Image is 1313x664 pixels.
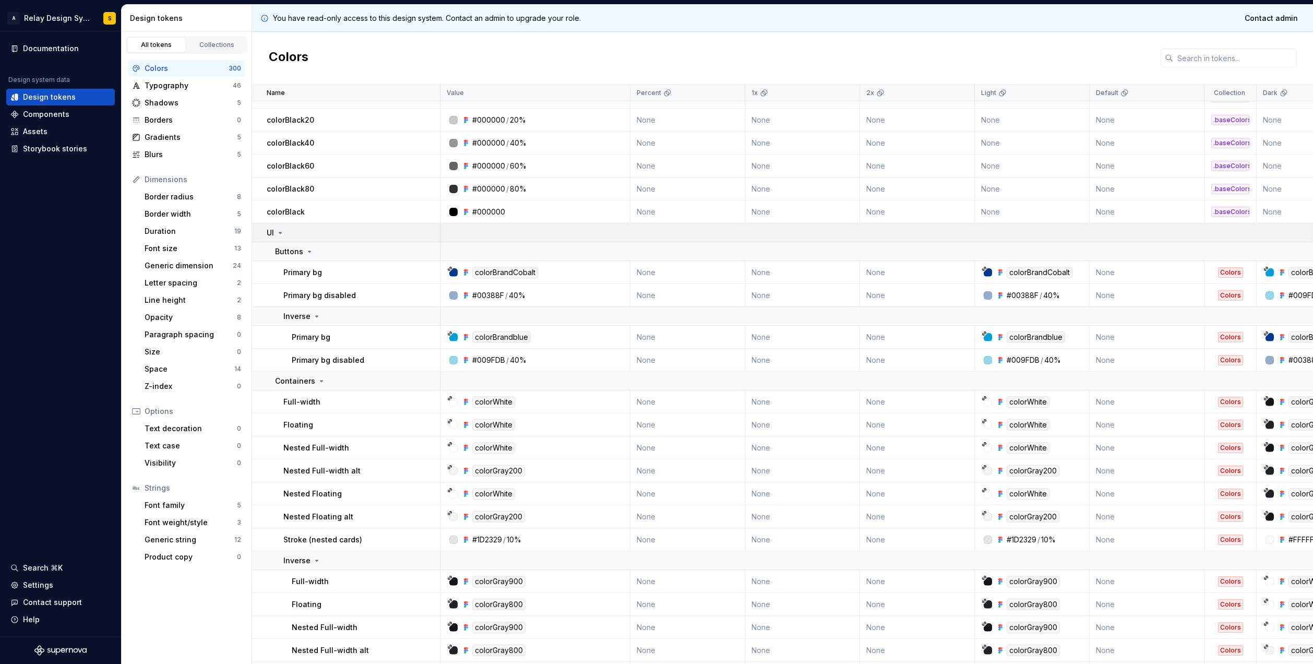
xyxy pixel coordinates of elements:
a: Font size13 [140,240,245,257]
div: #000000 [472,161,505,171]
td: None [630,261,745,284]
div: colorBrandCobalt [472,267,538,278]
div: 5 [237,133,241,141]
div: Colors [1218,512,1243,522]
td: None [745,505,860,528]
p: Stroke (nested cards) [283,535,362,545]
td: None [630,109,745,132]
p: Full-width [292,576,329,587]
div: 40% [509,290,526,301]
div: Gradients [145,132,237,143]
p: Buttons [275,246,303,257]
p: Full-width [283,397,320,407]
a: Documentation [6,40,115,57]
p: Percent [637,89,661,97]
div: / [506,161,509,171]
p: Primary bg disabled [292,355,364,365]
input: Search in tokens... [1173,49,1296,67]
td: None [975,177,1090,200]
div: colorGray200 [472,465,525,477]
td: None [630,413,745,436]
td: None [745,284,860,307]
p: 2x [866,89,874,97]
td: None [860,593,975,616]
button: Help [6,611,115,628]
div: Text decoration [145,423,237,434]
div: / [503,535,506,545]
a: Typography46 [128,77,245,94]
div: / [506,184,509,194]
div: 80% [510,184,527,194]
td: None [1090,261,1204,284]
td: None [1090,570,1204,593]
div: 8 [237,313,241,322]
div: 40% [510,355,527,365]
div: Border width [145,209,237,219]
div: / [506,115,509,125]
p: colorBlack80 [267,184,314,194]
td: None [1090,528,1204,551]
div: Borders [145,115,237,125]
td: None [1090,284,1204,307]
td: None [860,326,975,349]
div: Blurs [145,149,237,160]
a: Opacity8 [140,309,245,326]
div: .baseColors [1211,161,1249,171]
td: None [745,459,860,482]
div: Components [23,109,69,120]
div: 0 [237,459,241,467]
div: colorWhite [472,396,515,408]
td: None [1090,349,1204,372]
p: Primary bg [283,267,322,278]
div: / [1041,355,1043,365]
div: 0 [237,330,241,339]
div: 10% [1041,535,1056,545]
div: Options [145,406,241,417]
td: None [975,132,1090,155]
div: Colors [1218,332,1243,342]
td: None [860,349,975,372]
div: Colors [1218,355,1243,365]
div: Colors [1218,599,1243,610]
div: 46 [233,81,241,90]
a: Duration19 [140,223,245,240]
div: colorGray200 [1007,465,1059,477]
p: Value [447,89,464,97]
td: None [745,132,860,155]
div: #009FDB [472,355,505,365]
div: Border radius [145,192,237,202]
div: Strings [145,483,241,493]
td: None [630,459,745,482]
div: Shadows [145,98,237,108]
p: Default [1096,89,1118,97]
div: Design system data [8,76,70,84]
div: colorBrandblue [1007,331,1065,343]
div: #000000 [472,138,505,148]
p: UI [267,228,274,238]
td: None [630,482,745,505]
td: None [630,284,745,307]
td: None [1090,436,1204,459]
div: Design tokens [23,92,76,102]
p: colorBlack40 [267,138,314,148]
td: None [1090,155,1204,177]
div: colorGray800 [472,599,526,610]
div: 40% [1044,355,1061,365]
td: None [745,593,860,616]
td: None [630,616,745,639]
td: None [630,505,745,528]
div: Generic string [145,535,234,545]
div: 20% [510,115,526,125]
div: Size [145,347,237,357]
div: #00388F [472,290,504,301]
td: None [630,593,745,616]
p: Name [267,89,285,97]
td: None [860,390,975,413]
td: None [1090,505,1204,528]
div: S [108,14,112,22]
p: Floating [292,599,321,610]
div: Assets [23,126,47,137]
div: Line height [145,295,237,305]
div: .baseColors [1211,138,1249,148]
td: None [860,570,975,593]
